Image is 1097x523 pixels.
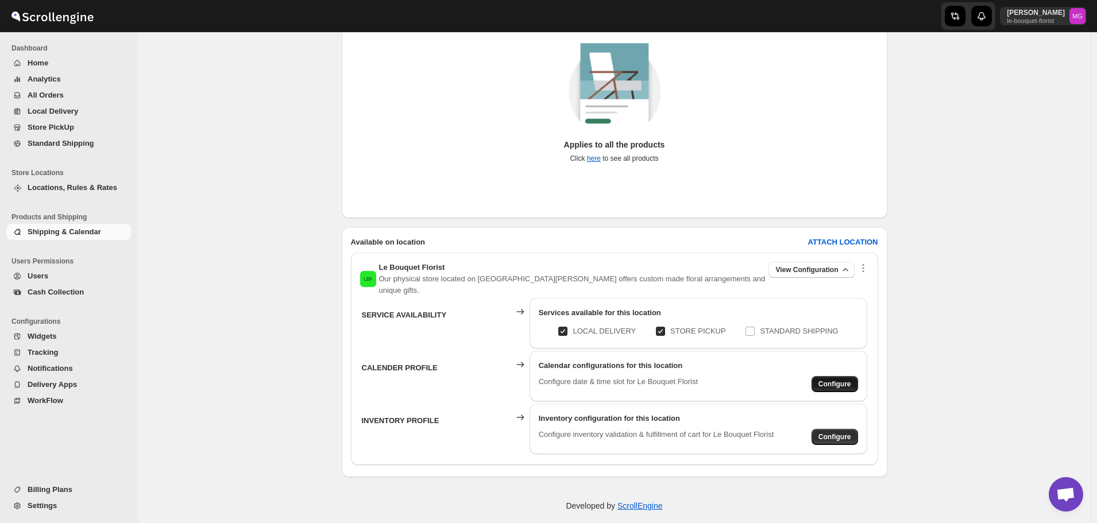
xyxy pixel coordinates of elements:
[28,59,48,67] span: Home
[7,328,131,344] button: Widgets
[28,75,61,83] span: Analytics
[573,326,636,337] p: LOCAL DELIVERY
[812,376,858,392] button: Configure
[539,360,858,371] div: Calendar configurations for this location
[361,297,512,349] th: SERVICE AVAILABILITY
[539,376,698,392] p: Configure date & time slot for Le Bouquet Florist
[28,364,73,373] span: Notifications
[361,403,512,455] th: INVENTORY PROFILE
[11,257,132,266] span: Users Permissions
[1069,8,1086,24] span: Melody Gluth
[11,212,132,222] span: Products and Shipping
[28,380,77,389] span: Delivery Apps
[7,268,131,284] button: Users
[28,288,84,296] span: Cash Collection
[7,377,131,393] button: Delivery Apps
[28,485,72,494] span: Billing Plans
[617,501,663,510] a: ScrollEngine
[7,180,131,196] button: Locations, Rules & Rates
[539,307,858,319] div: Services available for this location
[812,429,858,445] button: Configure
[818,379,851,389] span: Configure
[808,238,878,246] b: ATTACH LOCATION
[360,271,376,287] span: Le Bouquet Florist
[775,265,838,274] span: View Configuration
[1072,13,1083,20] text: MG
[1049,477,1083,512] div: Open chat
[28,227,101,236] span: Shipping & Calendar
[566,500,662,512] p: Developed by
[768,262,854,278] button: View Configuration
[7,482,131,498] button: Billing Plans
[570,154,658,162] span: Click to see all products
[7,224,131,240] button: Shipping & Calendar
[379,273,769,296] p: Our physical store located on [GEOGRAPHIC_DATA][PERSON_NAME] offers custom made floral arrangemen...
[7,55,131,71] button: Home
[7,361,131,377] button: Notifications
[28,183,117,192] span: Locations, Rules & Rates
[7,344,131,361] button: Tracking
[7,284,131,300] button: Cash Collection
[760,326,838,337] p: STANDARD SHIPPING
[28,91,64,99] span: All Orders
[28,107,78,115] span: Local Delivery
[818,432,851,441] span: Configure
[9,2,95,30] img: ScrollEngine
[28,332,56,340] span: Widgets
[11,44,132,53] span: Dashboard
[1007,17,1065,24] p: le-bouquet-florist
[801,233,884,251] button: ATTACH LOCATION
[539,413,858,424] div: Inventory configuration for this location
[28,348,58,357] span: Tracking
[1007,8,1065,17] p: [PERSON_NAME]
[7,498,131,514] button: Settings
[587,154,601,162] a: here
[564,139,665,150] p: Applies to all the products
[7,71,131,87] button: Analytics
[361,350,512,402] th: CALENDER PROFILE
[7,87,131,103] button: All Orders
[1000,7,1087,25] button: User menu
[379,263,445,272] span: Le Bouquet Florist
[28,501,57,510] span: Settings
[670,326,726,337] p: STORE PICKUP
[28,396,63,405] span: WorkFlow
[11,168,132,177] span: Store Locations
[28,139,94,148] span: Standard Shipping
[7,393,131,409] button: WorkFlow
[28,272,48,280] span: Users
[364,276,372,282] text: LBF
[539,429,774,445] p: Configure inventory validation & fulfillment of cart for Le Bouquet Florist
[28,123,74,131] span: Store PickUp
[11,317,132,326] span: Configurations
[351,237,426,248] h2: Available on location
